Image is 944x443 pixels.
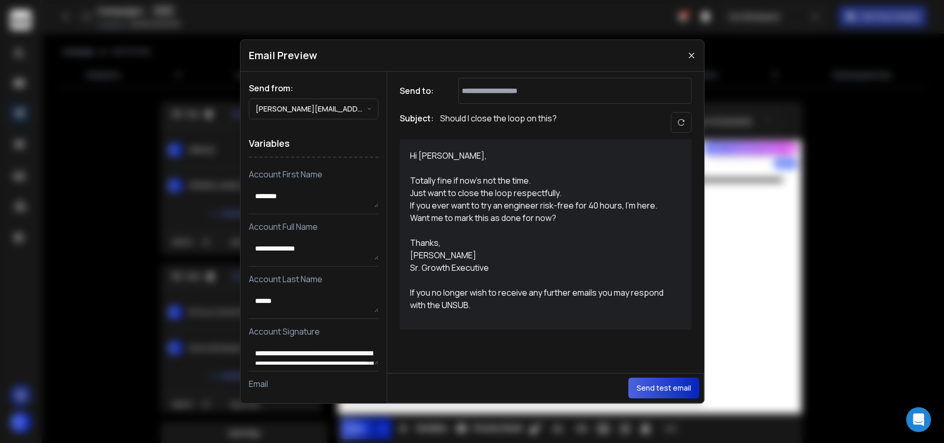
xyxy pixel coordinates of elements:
[410,261,669,274] div: Sr. Growth Executive
[249,273,378,285] p: Account Last Name
[906,407,931,432] div: Open Intercom Messenger
[256,104,367,114] p: [PERSON_NAME][EMAIL_ADDRESS][PERSON_NAME][DOMAIN_NAME]
[440,112,557,133] p: Should I close the loop on this?
[249,168,378,181] p: Account First Name
[410,249,669,261] div: [PERSON_NAME]
[400,85,441,97] h1: Send to:
[249,130,378,158] h1: Variables
[410,174,669,224] div: Totally fine if now’s not the time. Just want to close the loop respectfully. If you ever want to...
[249,220,378,233] p: Account Full Name
[410,149,669,162] div: Hi [PERSON_NAME],
[249,48,317,63] h1: Email Preview
[249,378,378,390] p: Email
[400,112,434,133] h1: Subject:
[410,237,669,249] div: Thanks,
[249,82,378,94] h1: Send from:
[410,286,669,311] div: If you no longer wish to receive any further emails you may respond with the UNSUB.
[628,378,699,398] button: Send test email
[249,325,378,338] p: Account Signature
